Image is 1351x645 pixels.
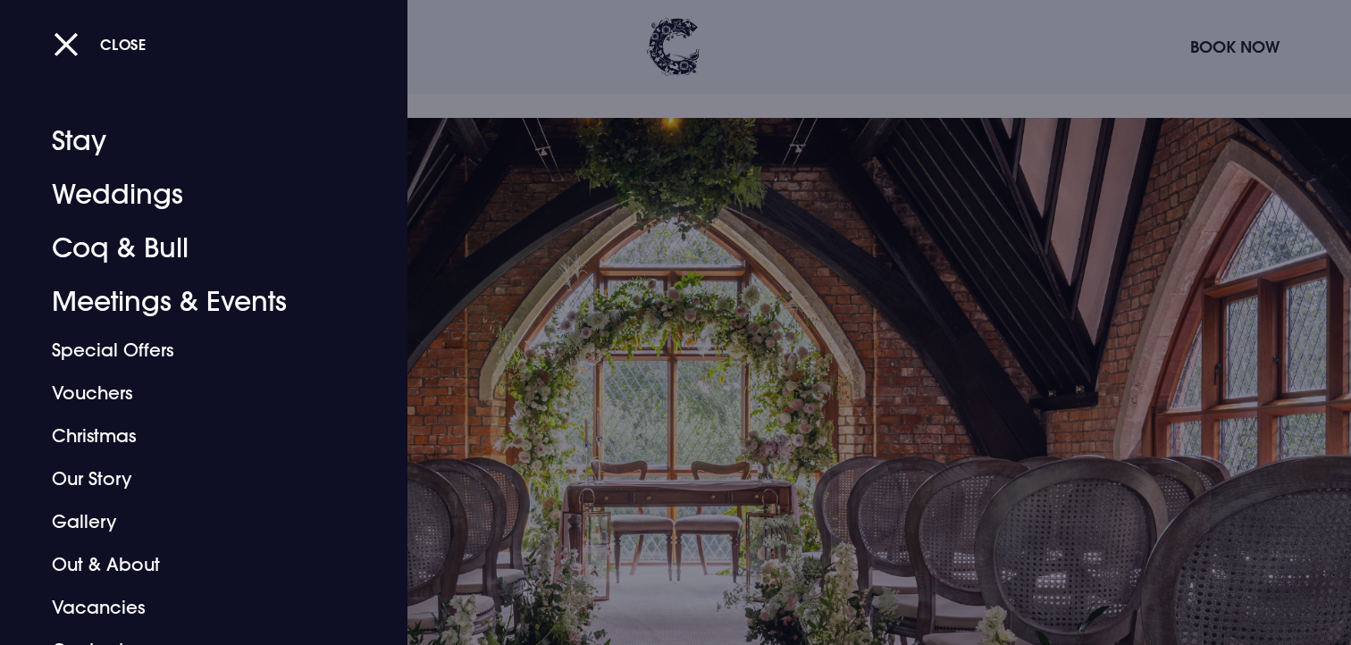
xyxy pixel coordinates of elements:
[52,222,334,275] a: Coq & Bull
[52,457,334,500] a: Our Story
[52,372,334,415] a: Vouchers
[52,329,334,372] a: Special Offers
[52,415,334,457] a: Christmas
[52,586,334,629] a: Vacancies
[100,35,147,54] span: Close
[54,26,147,63] button: Close
[52,275,334,329] a: Meetings & Events
[52,500,334,543] a: Gallery
[52,114,334,168] a: Stay
[52,543,334,586] a: Out & About
[52,168,334,222] a: Weddings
